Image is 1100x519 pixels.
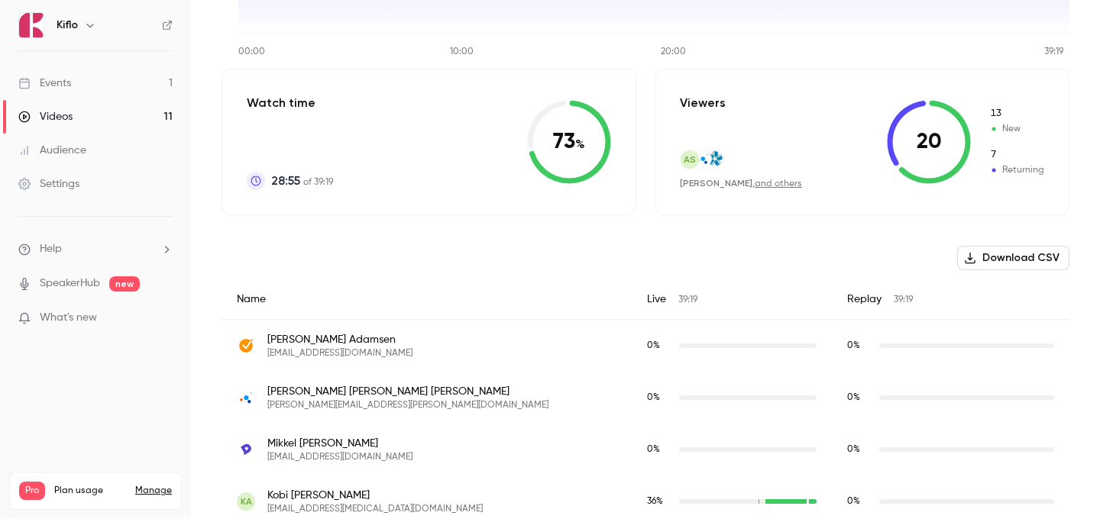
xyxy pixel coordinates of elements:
[894,295,913,305] span: 39:19
[267,384,548,399] span: [PERSON_NAME] [PERSON_NAME] [PERSON_NAME]
[647,445,660,454] span: 0 %
[647,443,671,456] span: Live watch time
[18,176,79,192] div: Settings
[847,495,872,508] span: Replay watch time
[18,143,86,158] div: Audience
[450,47,474,56] tspan: 10:00
[989,163,1044,177] span: Returning
[40,310,97,326] span: What's new
[847,339,872,353] span: Replay watch time
[632,279,832,320] div: Live
[755,179,802,189] a: and others
[19,482,45,500] span: Pro
[267,436,412,451] span: Mikkel [PERSON_NAME]
[847,341,860,350] span: 0 %
[694,150,711,167] img: usercentrics.com
[1044,47,1064,56] tspan: 39:19
[647,497,663,506] span: 36 %
[832,279,1069,320] div: Replay
[109,276,140,292] span: new
[847,497,860,506] span: 0 %
[647,391,671,405] span: Live watch time
[241,495,252,508] span: KA
[647,341,660,350] span: 0 %
[684,153,696,166] span: AS
[271,172,300,190] span: 28:55
[989,148,1044,162] span: Returning
[222,279,632,320] div: Name
[847,445,860,454] span: 0 %
[647,393,660,402] span: 0 %
[57,18,78,33] h6: Kiflo
[267,347,412,359] span: [EMAIL_ADDRESS][DOMAIN_NAME]
[957,246,1069,270] button: Download CSV
[680,177,802,190] div: ,
[661,47,686,56] tspan: 20:00
[647,495,671,508] span: Live watch time
[267,451,412,463] span: [EMAIL_ADDRESS][DOMAIN_NAME]
[154,311,173,325] iframe: Noticeable Trigger
[222,320,1069,372] div: mattias.adamsen@getaccept.com
[267,399,548,411] span: [PERSON_NAME][EMAIL_ADDRESS][PERSON_NAME][DOMAIN_NAME]
[18,241,173,257] li: help-dropdown-opener
[707,150,723,167] img: alcumus.com
[267,503,483,515] span: [EMAIL_ADDRESS][MEDICAL_DATA][DOMAIN_NAME]
[40,276,100,292] a: SpeakerHub
[19,13,44,37] img: Kiflo
[222,424,1069,475] div: mva@dixa.com
[680,94,726,112] p: Viewers
[238,47,265,56] tspan: 00:00
[267,332,412,347] span: [PERSON_NAME] Adamsen
[647,339,671,353] span: Live watch time
[989,107,1044,121] span: New
[847,443,872,456] span: Replay watch time
[237,440,255,459] img: dixa.com
[271,172,333,190] p: of 39:19
[237,337,255,355] img: getaccept.com
[54,485,126,497] span: Plan usage
[135,485,172,497] a: Manage
[847,391,872,405] span: Replay watch time
[267,488,483,503] span: Kobi [PERSON_NAME]
[989,122,1044,136] span: New
[237,388,255,407] img: usercentrics.com
[678,295,697,305] span: 39:19
[18,76,71,91] div: Events
[247,94,333,112] p: Watch time
[40,241,62,257] span: Help
[18,109,73,124] div: Videos
[222,372,1069,424] div: ana.ayres@usercentrics.com
[847,393,860,402] span: 0 %
[680,178,752,189] span: [PERSON_NAME]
